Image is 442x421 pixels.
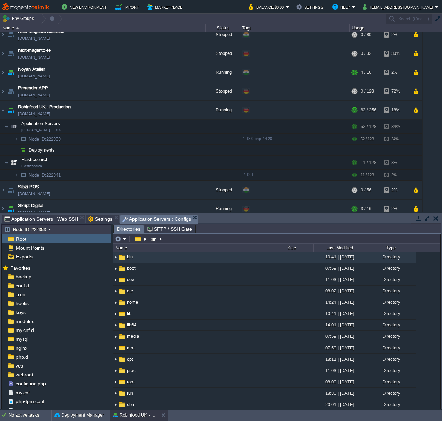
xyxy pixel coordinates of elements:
[18,209,50,216] a: [DOMAIN_NAME]
[384,156,407,169] div: 3%
[206,63,240,82] div: Running
[384,181,407,199] div: 2%
[206,24,240,32] div: Status
[206,200,240,218] div: Running
[361,120,376,133] div: 52 / 128
[9,410,51,421] div: No active tasks
[313,297,365,308] div: 14:24 | [DATE]
[14,398,46,405] span: php-fpm.conf
[6,82,16,100] img: AMDAwAAAACH5BAEAAAAALAAAAAABAAEAAAICRAEAOw==
[6,63,16,82] img: AMDAwAAAACH5BAEAAAAALAAAAAABAAEAAAICRAEAOw==
[126,299,139,305] span: home
[269,244,313,252] div: Size
[18,85,48,92] a: Prerender APP
[113,297,118,308] img: AMDAwAAAACH5BAEAAAAALAAAAAABAAEAAAICRAEAOw==
[313,354,365,364] div: 18:11 | [DATE]
[18,145,28,155] img: AMDAwAAAACH5BAEAAAAALAAAAAABAAEAAAICRAEAOw==
[1,24,205,32] div: Name
[29,172,46,178] span: Node ID:
[206,181,240,199] div: Stopped
[384,101,407,119] div: 18%
[384,44,407,63] div: 30%
[113,275,118,285] img: AMDAwAAAACH5BAEAAAAALAAAAAABAAEAAAICRAEAOw==
[126,390,134,396] a: run
[28,136,62,142] span: 222353
[113,263,118,274] img: AMDAwAAAACH5BAEAAAAALAAAAAABAAEAAAICRAEAOw==
[365,331,416,341] div: Directory
[14,363,24,369] a: vcs
[18,183,39,190] span: Sibzi POS
[365,286,416,296] div: Directory
[384,63,407,82] div: 2%
[14,170,18,180] img: AMDAwAAAACH5BAEAAAAALAAAAAABAAEAAAICRAEAOw==
[384,170,407,180] div: 3%
[14,318,35,324] a: modules
[365,399,416,410] div: Directory
[29,136,46,142] span: Node ID:
[350,24,422,32] div: Usage
[14,291,26,298] a: cron
[365,297,416,308] div: Directory
[2,14,36,23] button: Env Groups
[206,25,240,44] div: Stopped
[21,121,61,127] span: Application Servers
[150,236,158,242] button: bin
[0,25,6,44] img: AMDAwAAAACH5BAEAAAAALAAAAAABAAEAAAICRAEAOw==
[206,101,240,119] div: Running
[361,200,371,218] div: 3 / 16
[21,157,49,162] a: ElasticsearchElasticsearch
[18,202,43,209] a: Skript Digital
[14,145,18,155] img: AMDAwAAAACH5BAEAAAAALAAAAAABAAEAAAICRAEAOw==
[6,181,16,199] img: AMDAwAAAACH5BAEAAAAALAAAAAABAAEAAAICRAEAOw==
[118,356,126,363] img: AMDAwAAAACH5BAEAAAAALAAAAAABAAEAAAICRAEAOw==
[18,54,50,61] a: [DOMAIN_NAME]
[365,263,416,274] div: Directory
[118,254,126,261] img: AMDAwAAAACH5BAEAAAAALAAAAAABAAEAAAICRAEAOw==
[118,344,126,352] img: AMDAwAAAACH5BAEAAAAALAAAAAABAAEAAAICRAEAOw==
[240,24,349,32] div: Tags
[365,308,416,319] div: Directory
[28,172,62,178] a: Node ID:222341
[118,299,126,306] img: AMDAwAAAACH5BAEAAAAALAAAAAABAAEAAAICRAEAOw==
[0,200,6,218] img: AMDAwAAAACH5BAEAAAAALAAAAAABAAEAAAICRAEAOw==
[113,309,118,319] img: AMDAwAAAACH5BAEAAAAALAAAAAABAAEAAAICRAEAOw==
[113,388,118,399] img: AMDAwAAAACH5BAEAAAAALAAAAAABAAEAAAICRAEAOw==
[18,104,71,110] span: Robinfood UK - Production
[18,47,51,54] span: next-magento-fe
[147,225,192,233] span: SFTP / SSH Gate
[14,389,31,396] a: my.cnf
[15,236,27,242] a: Root
[0,181,6,199] img: AMDAwAAAACH5BAEAAAAALAAAAAABAAEAAAICRAEAOw==
[113,354,118,365] img: AMDAwAAAACH5BAEAAAAALAAAAAABAAEAAAICRAEAOw==
[313,308,365,319] div: 10:41 | [DATE]
[14,309,27,315] a: keys
[21,157,49,163] span: Elasticsearch
[18,190,50,197] a: [DOMAIN_NAME]
[126,311,132,316] a: lib
[313,399,365,410] div: 20:01 | [DATE]
[113,412,156,419] button: Robinfood UK - Production
[313,342,365,353] div: 07:59 | [DATE]
[361,170,374,180] div: 11 / 128
[313,388,365,398] div: 18:35 | [DATE]
[361,134,374,144] div: 52 / 128
[113,343,118,353] img: AMDAwAAAACH5BAEAAAAALAAAAAABAAEAAAICRAEAOw==
[126,401,136,407] a: sbin
[9,156,19,169] img: AMDAwAAAACH5BAEAAAAALAAAAAABAAEAAAICRAEAOw==
[361,181,371,199] div: 0 / 56
[126,254,134,260] span: bin
[243,136,272,141] span: 1.18.0-php-7.4.20
[14,274,33,280] a: backup
[361,101,376,119] div: 63 / 256
[126,379,136,385] a: root
[126,333,140,339] span: media
[118,276,126,284] img: AMDAwAAAACH5BAEAAAAALAAAAAABAAEAAAICRAEAOw==
[15,245,46,251] a: Mount Points
[126,356,134,362] span: opt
